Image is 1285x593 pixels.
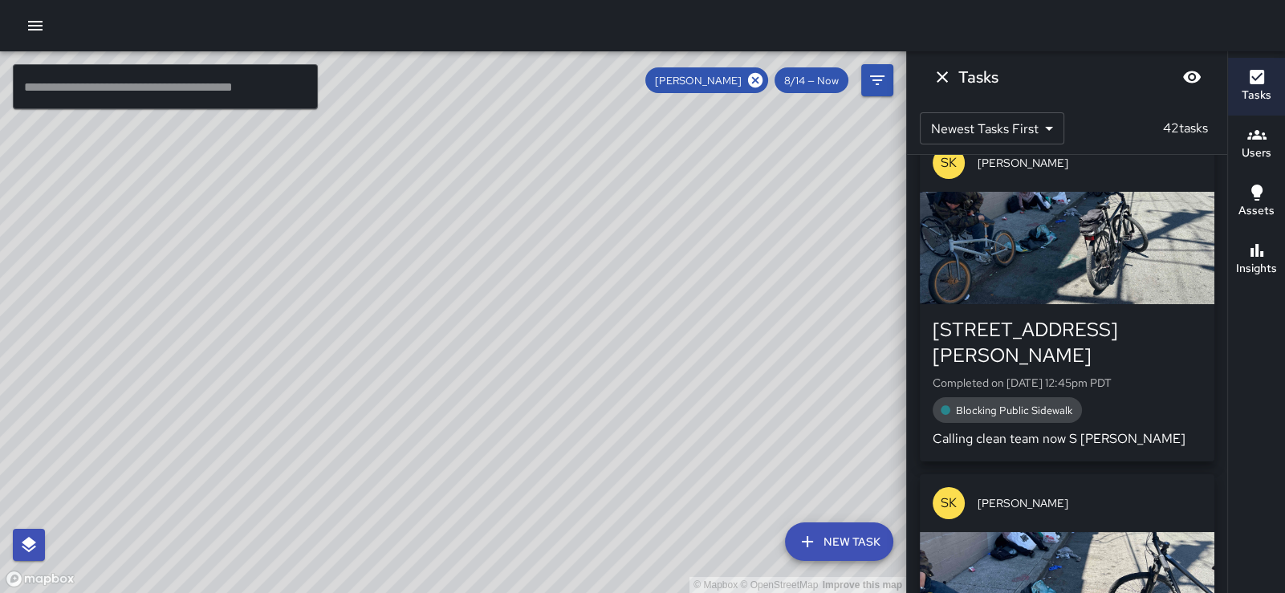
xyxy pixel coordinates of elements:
[978,155,1202,171] span: [PERSON_NAME]
[941,153,957,173] p: SK
[926,61,958,93] button: Dismiss
[1228,173,1285,231] button: Assets
[1238,202,1275,220] h6: Assets
[785,522,893,561] button: New Task
[978,495,1202,511] span: [PERSON_NAME]
[645,74,751,87] span: [PERSON_NAME]
[933,375,1202,391] p: Completed on [DATE] 12:45pm PDT
[933,317,1202,368] div: [STREET_ADDRESS][PERSON_NAME]
[920,134,1214,461] button: SK[PERSON_NAME][STREET_ADDRESS][PERSON_NAME]Completed on [DATE] 12:45pm PDTBlocking Public Sidewa...
[946,404,1082,417] span: Blocking Public Sidewalk
[1228,58,1285,116] button: Tasks
[920,112,1064,144] div: Newest Tasks First
[1228,231,1285,289] button: Insights
[1236,260,1277,278] h6: Insights
[775,74,848,87] span: 8/14 — Now
[1157,119,1214,138] p: 42 tasks
[933,429,1202,449] p: Calling clean team now S [PERSON_NAME]
[1176,61,1208,93] button: Blur
[941,493,957,513] p: SK
[1242,87,1271,104] h6: Tasks
[1242,144,1271,162] h6: Users
[645,67,768,93] div: [PERSON_NAME]
[861,64,893,96] button: Filters
[958,64,998,90] h6: Tasks
[1228,116,1285,173] button: Users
